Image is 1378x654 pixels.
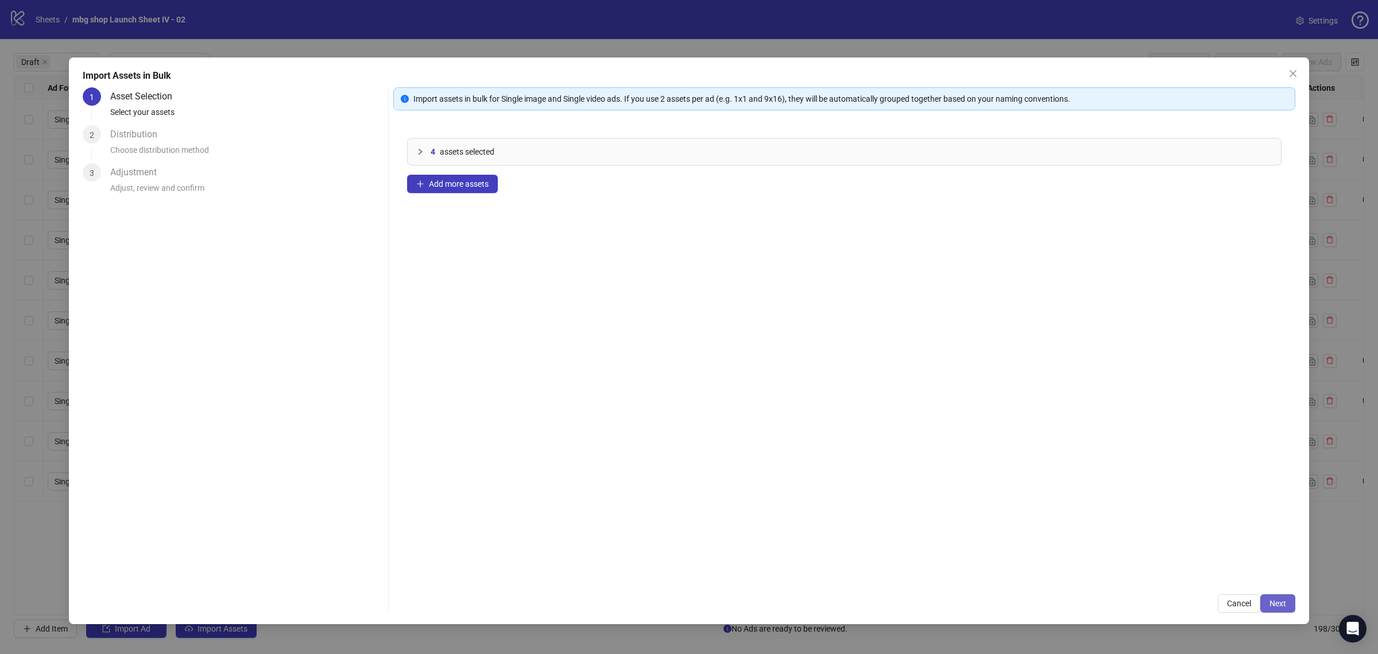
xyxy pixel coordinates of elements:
div: Import Assets in Bulk [83,69,1295,83]
div: 4assets selected [408,139,1281,165]
div: Adjust, review and confirm [110,182,384,201]
span: info-circle [401,95,409,103]
span: close [1288,69,1298,78]
div: Select your assets [110,106,384,125]
span: collapsed [417,148,424,155]
button: Add more assets [407,175,498,193]
button: Close [1284,64,1302,83]
span: 4 [431,145,435,158]
button: Cancel [1218,594,1260,613]
button: Next [1260,594,1295,613]
span: 1 [90,93,94,102]
span: 2 [90,130,94,140]
span: Cancel [1227,599,1251,608]
div: Open Intercom Messenger [1339,615,1367,643]
div: Distribution [110,125,167,144]
span: assets selected [440,145,494,158]
span: Add more assets [429,179,489,188]
div: Asset Selection [110,87,181,106]
div: Adjustment [110,163,166,182]
span: Next [1269,599,1286,608]
div: Choose distribution method [110,144,384,163]
div: Import assets in bulk for Single image and Single video ads. If you use 2 assets per ad (e.g. 1x1... [413,93,1288,105]
span: 3 [90,168,94,178]
span: plus [416,180,424,188]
